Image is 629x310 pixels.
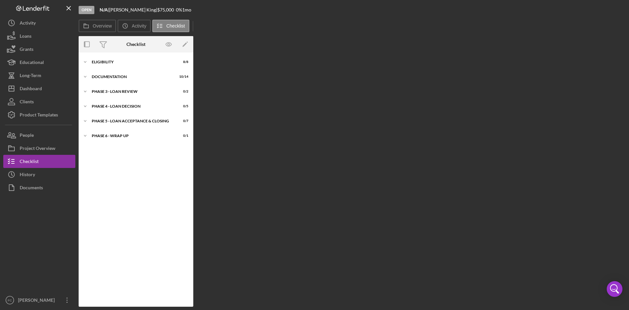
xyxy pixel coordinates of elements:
[177,104,188,108] div: 0 / 5
[20,30,31,44] div: Loans
[126,42,145,47] div: Checklist
[20,82,42,97] div: Dashboard
[20,155,39,170] div: Checklist
[20,69,41,84] div: Long-Term
[16,294,59,308] div: [PERSON_NAME]
[3,95,75,108] button: Clients
[8,299,12,302] text: FC
[20,168,35,183] div: History
[152,20,189,32] button: Checklist
[79,6,94,14] div: Open
[3,108,75,121] button: Product Templates
[3,142,75,155] button: Project Overview
[20,129,34,143] div: People
[20,108,58,123] div: Product Templates
[109,7,157,12] div: [PERSON_NAME] King |
[3,16,75,30] button: Activity
[118,20,150,32] button: Activity
[177,134,188,138] div: 0 / 1
[92,75,172,79] div: Documentation
[92,90,172,93] div: Phase 3 - Loan review
[20,16,36,31] div: Activity
[20,142,55,156] div: Project Overview
[20,43,33,57] div: Grants
[177,119,188,123] div: 0 / 7
[3,56,75,69] button: Educational
[92,119,172,123] div: Phase 5 - Loan acceptance & Closing
[3,155,75,168] button: Checklist
[92,134,172,138] div: Phase 6 - Wrap up
[177,75,188,79] div: 10 / 14
[20,56,44,71] div: Educational
[3,181,75,194] button: Documents
[3,69,75,82] button: Long-Term
[166,23,185,29] label: Checklist
[20,95,34,110] div: Clients
[3,82,75,95] button: Dashboard
[3,43,75,56] button: Grants
[182,7,191,12] div: 1 mo
[3,129,75,142] button: People
[79,20,116,32] button: Overview
[176,7,182,12] div: 0 %
[3,294,75,307] button: FC[PERSON_NAME]
[132,23,146,29] label: Activity
[157,7,174,12] span: $75,000
[100,7,109,12] div: |
[92,104,172,108] div: Phase 4 - Loan Decision
[177,90,188,93] div: 0 / 2
[607,281,622,297] div: Open Intercom Messenger
[177,60,188,64] div: 8 / 8
[3,30,75,43] button: Loans
[100,7,108,12] b: N/A
[3,168,75,181] button: History
[92,60,172,64] div: Eligibility
[93,23,112,29] label: Overview
[20,181,43,196] div: Documents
